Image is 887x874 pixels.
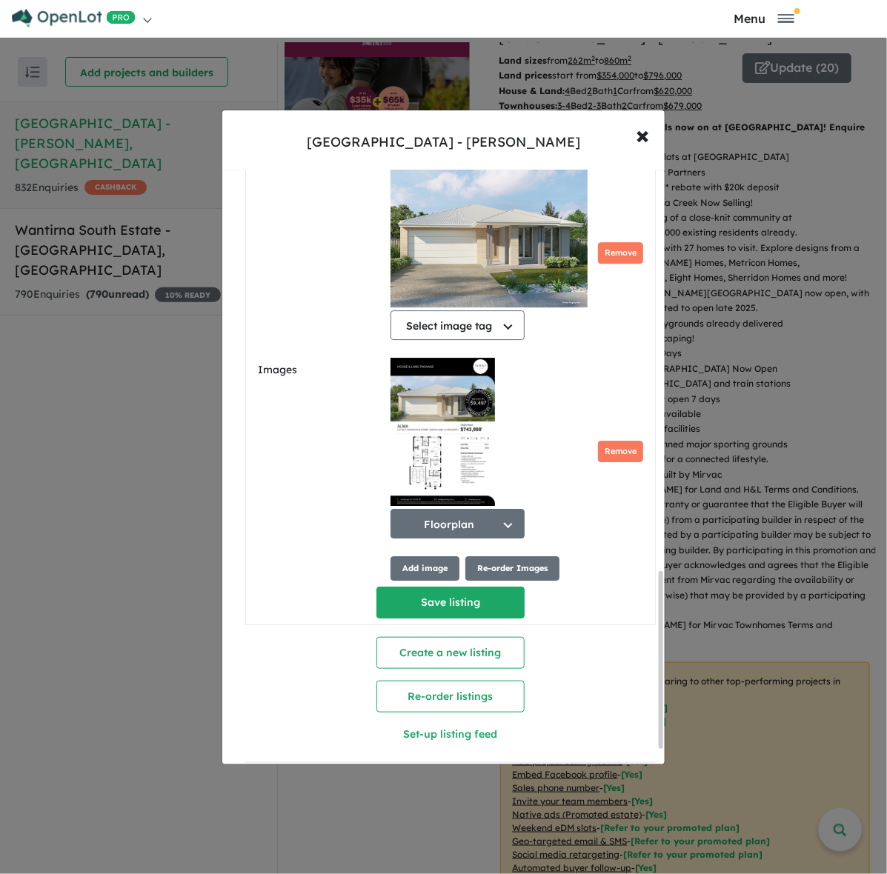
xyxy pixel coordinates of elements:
[598,441,643,462] button: Remove
[391,556,459,581] button: Add image
[637,119,650,150] span: ×
[465,556,559,581] button: Re-order Images
[376,587,525,618] button: Save listing
[391,310,525,340] button: Select image tag
[12,9,136,27] img: Openlot PRO Logo White
[376,637,525,669] button: Create a new listing
[376,681,525,713] button: Re-order listings
[307,133,580,152] div: [GEOGRAPHIC_DATA] - [PERSON_NAME]
[656,11,872,25] button: Toggle navigation
[391,358,495,506] img: Z
[391,159,588,307] img: 9k=
[258,361,385,379] label: Images
[348,718,554,750] button: Set-up listing feed
[598,242,643,264] button: Remove
[391,509,525,538] button: Floorplan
